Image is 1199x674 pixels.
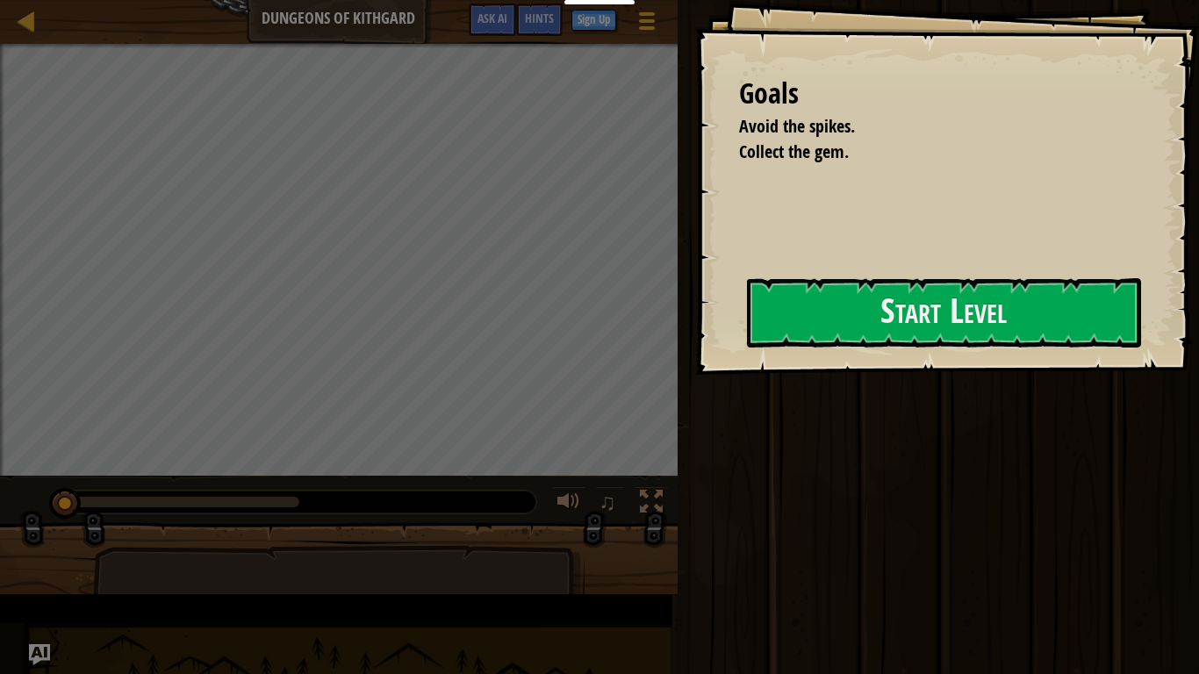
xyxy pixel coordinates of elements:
button: Ask AI [29,644,50,665]
li: Avoid the spikes. [717,114,1133,140]
button: Show game menu [625,4,669,45]
button: Adjust volume [551,486,586,522]
span: Collect the gem. [739,140,849,163]
div: Goals [739,74,1138,114]
span: Hints [525,10,554,26]
button: Start Level [747,278,1141,348]
button: Ask AI [469,4,516,36]
span: ♫ [599,489,616,515]
button: ♫ [595,486,625,522]
button: Sign Up [571,10,616,31]
li: Collect the gem. [717,140,1133,165]
span: Avoid the spikes. [739,114,855,138]
button: Toggle fullscreen [634,486,669,522]
span: Ask AI [477,10,507,26]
